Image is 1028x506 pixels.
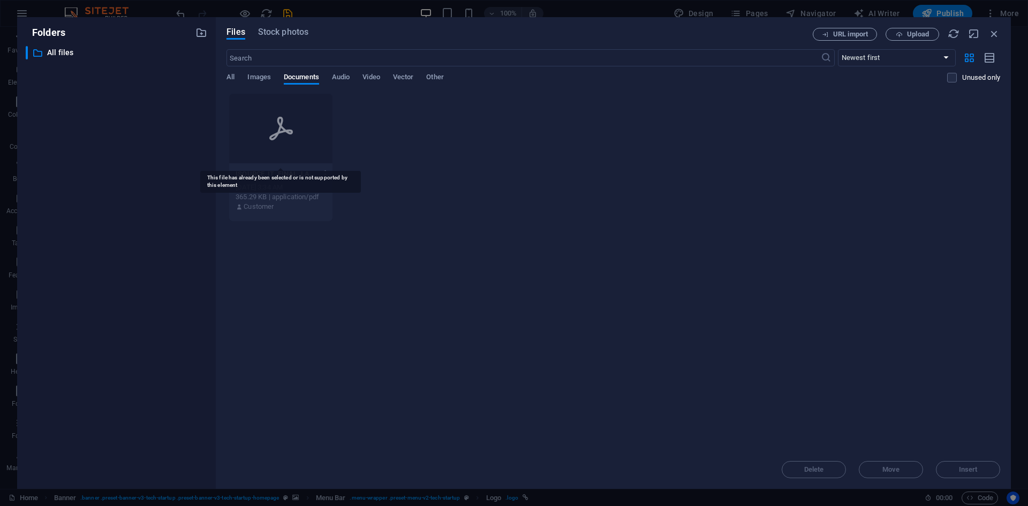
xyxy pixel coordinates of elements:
[226,49,820,66] input: Search
[47,47,187,59] p: All files
[886,28,939,41] button: Upload
[26,26,65,40] p: Folders
[948,28,959,40] i: Reload
[284,71,319,86] span: Documents
[362,71,380,86] span: Video
[236,183,326,192] div: [DATE] 3:34 AM
[426,71,443,86] span: Other
[226,26,245,39] span: Files
[236,192,326,202] div: 365.29 KB | application/pdf
[226,71,235,86] span: All
[236,169,316,179] p: ISOURCE_IT_FINAL_LANDSCAPELOGO-C9yNPKQvI1aw9C7ZgOXolg.pdf
[247,71,271,86] span: Images
[968,28,980,40] i: Minimize
[813,28,877,41] button: URL import
[244,202,274,212] p: Customer
[907,31,929,37] span: Upload
[962,73,1000,82] p: Displays only files that are not in use on the website. Files added during this session can still...
[988,28,1000,40] i: Close
[195,27,207,39] i: Create new folder
[332,71,350,86] span: Audio
[393,71,414,86] span: Vector
[833,31,868,37] span: URL import
[26,46,28,59] div: ​
[258,26,308,39] span: Stock photos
